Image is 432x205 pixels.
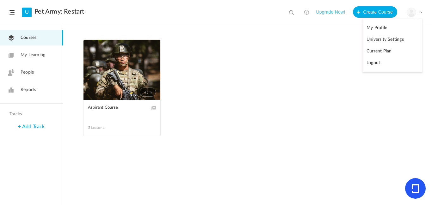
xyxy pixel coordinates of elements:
[140,87,156,97] span: 45m
[363,22,422,34] a: My Profile
[21,52,45,58] span: My Learning
[21,34,36,41] span: Courses
[83,40,160,100] a: 45m
[353,6,397,18] button: Create Course
[18,124,45,129] a: + Add Track
[88,104,146,111] span: Aspirant Course
[88,104,156,118] a: Aspirant Course
[316,6,345,18] button: Upgrade Now!
[9,112,52,117] h4: Tracks
[363,45,422,57] a: Current Plan
[22,8,32,17] a: U
[363,34,422,45] a: University Settings
[21,87,36,93] span: Reports
[88,125,122,130] span: 5 Lessons
[21,69,34,76] span: People
[34,8,84,15] a: Pet Army: Restart
[363,57,422,69] a: Logout
[407,8,416,17] img: user-image.png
